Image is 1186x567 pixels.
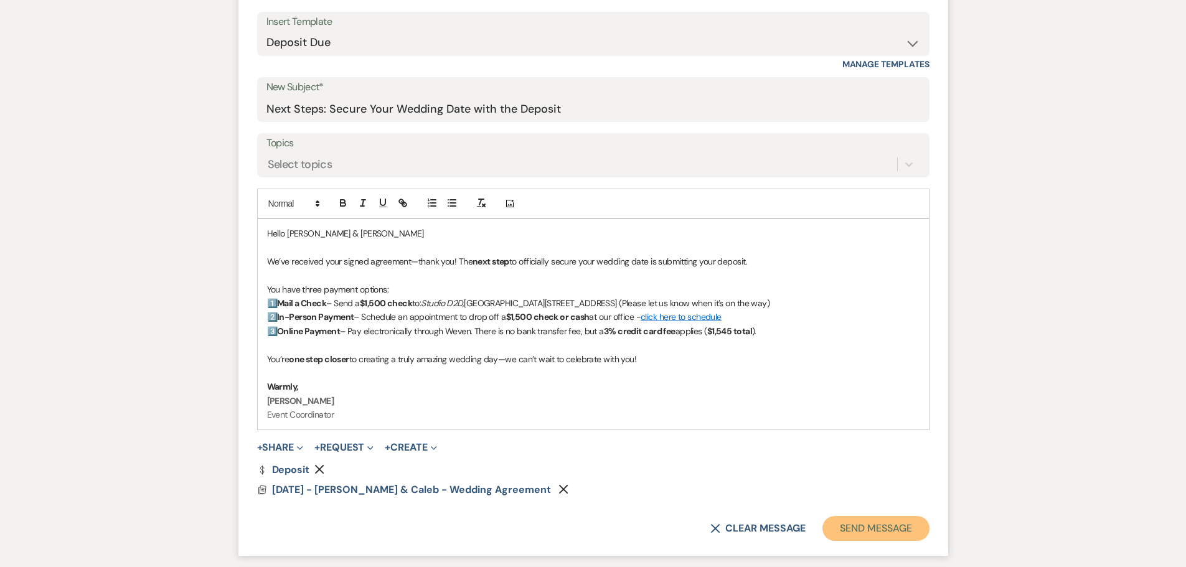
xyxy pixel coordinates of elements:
[277,311,354,322] strong: In-Person Payment
[267,283,920,296] p: You have three payment options:
[473,256,509,267] strong: next step
[272,482,554,497] button: [DATE] - [PERSON_NAME] & Caleb - Wedding Agreement
[267,310,920,324] p: 2️⃣ – Schedule an appointment to drop off a at our office -
[604,326,675,337] strong: 3% credit card fee
[272,483,551,496] span: [DATE] - [PERSON_NAME] & Caleb - Wedding Agreement
[822,516,929,541] button: Send Message
[266,78,920,96] label: New Subject*
[267,352,920,366] p: You’re to creating a truly amazing wedding day—we can’t wait to celebrate with you!
[268,156,332,173] div: Select topics
[267,409,334,420] span: Event Coordinator
[314,443,374,452] button: Request
[710,523,805,533] button: Clear message
[267,296,920,310] p: 1️⃣ – Send a to: [GEOGRAPHIC_DATA][STREET_ADDRESS] (Please let us know when it’s on the way)
[277,326,340,337] strong: Online Payment
[314,443,320,452] span: +
[506,311,590,322] strong: $1,500 check or cash
[267,395,334,406] strong: [PERSON_NAME]
[641,311,722,322] a: click here to schedule
[360,298,412,309] strong: $1,500 check
[289,354,349,365] strong: one step closer
[266,13,920,31] div: Insert Template
[421,298,464,309] em: Studio D2D,
[257,443,304,452] button: Share
[257,465,309,475] a: Deposit
[385,443,436,452] button: Create
[277,298,326,309] strong: Mail a Check
[266,134,920,152] label: Topics
[707,326,752,337] strong: $1,545 total
[267,227,920,240] p: Hello [PERSON_NAME] & [PERSON_NAME]
[267,324,920,338] p: 3️⃣ – Pay electronically through Weven. There is no bank transfer fee, but a applies ( ).
[842,59,930,70] a: Manage Templates
[257,443,263,452] span: +
[267,381,298,392] strong: Warmly,
[267,255,920,268] p: We’ve received your signed agreement—thank you! The to officially secure your wedding date is sub...
[385,443,390,452] span: +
